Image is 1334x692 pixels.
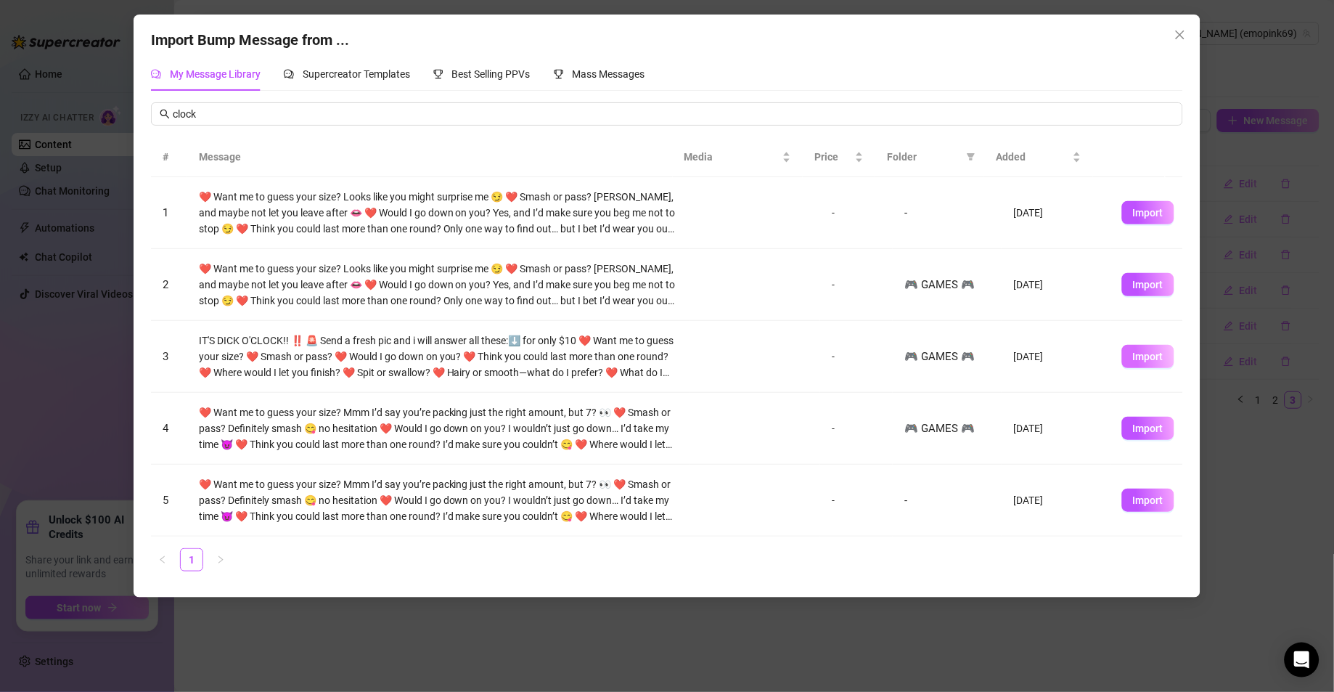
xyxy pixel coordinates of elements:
th: Price [803,137,875,177]
span: right [216,555,225,564]
button: Import [1122,345,1174,368]
div: ❤️ Want me to guess your size? Mmm I’d say you’re packing just the right amount, but 7? 👀 ❤️ Smas... [199,404,678,452]
span: trophy [433,69,443,79]
div: ❤️ Want me to guess your size? Looks like you might surprise me 😏 ❤️ Smash or pass? [PERSON_NAME]... [199,261,678,309]
span: comment [284,69,294,79]
span: 5 [163,494,168,507]
td: [DATE] [1002,465,1110,537]
span: 4 [163,422,168,435]
button: Import [1122,417,1174,440]
span: Mass Messages [573,68,645,80]
a: 1 [181,549,202,571]
span: - [904,494,907,507]
li: 1 [180,548,203,571]
li: Previous Page [151,548,174,571]
span: - [904,206,907,219]
span: search [160,109,170,119]
span: Price [814,149,852,165]
td: [DATE] [1002,249,1110,321]
span: trophy [554,69,564,79]
div: ❤️ Want me to guess your size? Mmm I’d say you’re packing just the right amount, but 7? 👀 ❤️ Smas... [199,476,678,524]
th: Message [187,137,673,177]
span: filter [967,152,975,161]
td: - [820,249,893,321]
span: left [158,555,167,564]
th: Added [984,137,1093,177]
div: Open Intercom Messenger [1285,643,1319,677]
td: [DATE] [1002,177,1110,249]
span: 3 [163,350,168,363]
button: left [151,548,174,571]
span: My Message Library [170,68,261,80]
button: Import [1122,489,1174,512]
span: 🎮 GAMES 🎮 [904,350,975,363]
span: Import [1133,351,1163,362]
span: Added [996,149,1070,165]
span: Import [1133,494,1163,506]
td: [DATE] [1002,393,1110,465]
span: Best Selling PPVs [452,68,531,80]
span: comment [151,69,161,79]
span: Import [1133,279,1163,290]
td: - [820,177,893,249]
input: Search templates... [173,106,1174,122]
span: 🎮 GAMES 🎮 [904,422,975,435]
span: 2 [163,278,168,291]
th: Media [673,137,803,177]
td: - [820,321,893,393]
button: right [209,548,232,571]
th: # [151,137,187,177]
span: Import [1133,423,1163,434]
span: Media [684,149,780,165]
span: 🎮 GAMES 🎮 [904,278,975,291]
span: Import Bump Message from ... [151,31,349,49]
span: Supercreator Templates [303,68,410,80]
div: ❤️ Want me to guess your size? Looks like you might surprise me 😏 ❤️ Smash or pass? [PERSON_NAME]... [199,189,678,237]
button: Import [1122,201,1174,224]
td: [DATE] [1002,321,1110,393]
span: close [1174,29,1186,41]
span: 1 [163,206,168,219]
div: IT'S DICK O'CLOCK!! ‼️ 🚨 Send a fresh pic and i will answer all these:⬇️ for only $10 ❤️ Want me ... [199,333,678,380]
span: Import [1133,207,1163,219]
button: Import [1122,273,1174,296]
button: Close [1169,23,1192,46]
span: Folder [887,149,961,165]
span: filter [964,146,978,168]
span: Close [1169,29,1192,41]
td: - [820,465,893,537]
td: - [820,393,893,465]
li: Next Page [209,548,232,571]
